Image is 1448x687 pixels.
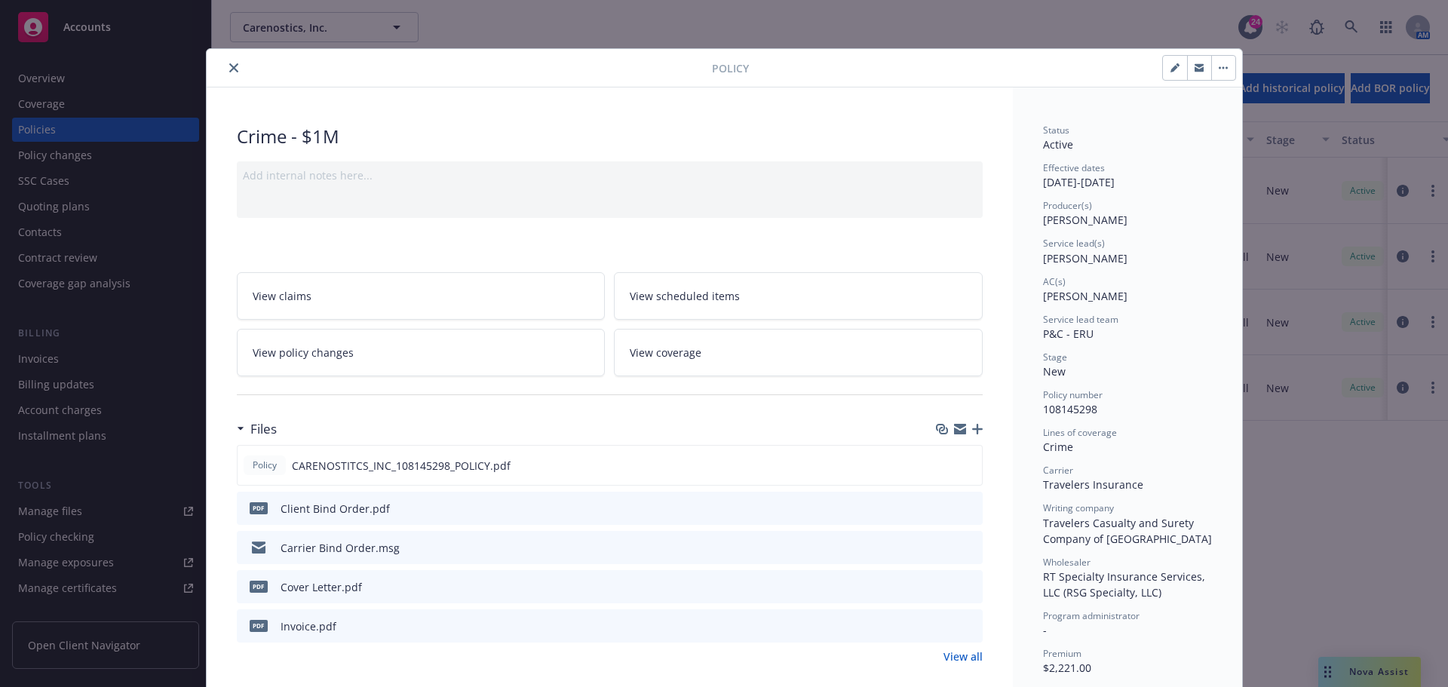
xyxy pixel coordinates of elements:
span: pdf [250,620,268,631]
span: CARENOSTITCS_INC_108145298_POLICY.pdf [292,458,511,474]
span: Travelers Insurance [1043,477,1143,492]
div: Client Bind Order.pdf [281,501,390,517]
span: Effective dates [1043,161,1105,174]
span: Producer(s) [1043,199,1092,212]
span: Travelers Casualty and Surety Company of [GEOGRAPHIC_DATA] [1043,516,1212,546]
span: pdf [250,581,268,592]
div: Carrier Bind Order.msg [281,540,400,556]
span: Writing company [1043,501,1114,514]
button: download file [939,540,951,556]
span: View scheduled items [630,288,740,304]
span: $2,221.00 [1043,661,1091,675]
button: close [225,59,243,77]
span: Policy [712,60,749,76]
div: Crime [1043,439,1212,455]
a: View scheduled items [614,272,983,320]
span: [PERSON_NAME] [1043,289,1127,303]
span: Lines of coverage [1043,426,1117,439]
button: preview file [963,501,977,517]
span: - [1043,623,1047,637]
span: Stage [1043,351,1067,363]
span: [PERSON_NAME] [1043,251,1127,265]
span: View coverage [630,345,701,360]
span: New [1043,364,1066,379]
div: Invoice.pdf [281,618,336,634]
span: Policy [250,459,280,472]
button: preview file [963,618,977,634]
span: Program administrator [1043,609,1140,622]
div: [DATE] - [DATE] [1043,161,1212,190]
button: preview file [962,458,976,474]
div: Add internal notes here... [243,167,977,183]
a: View coverage [614,329,983,376]
span: Policy number [1043,388,1103,401]
span: 108145298 [1043,402,1097,416]
span: Wholesaler [1043,556,1091,569]
button: preview file [963,540,977,556]
a: View claims [237,272,606,320]
button: download file [938,458,950,474]
span: RT Specialty Insurance Services, LLC (RSG Specialty, LLC) [1043,569,1208,600]
button: preview file [963,579,977,595]
span: Service lead(s) [1043,237,1105,250]
span: Status [1043,124,1069,136]
div: Files [237,419,277,439]
span: AC(s) [1043,275,1066,288]
span: pdf [250,502,268,514]
span: Active [1043,137,1073,152]
span: Premium [1043,647,1081,660]
span: View policy changes [253,345,354,360]
div: Cover Letter.pdf [281,579,362,595]
button: download file [939,618,951,634]
span: Service lead team [1043,313,1118,326]
div: Crime - $1M [237,124,983,149]
h3: Files [250,419,277,439]
a: View policy changes [237,329,606,376]
a: View all [943,649,983,664]
button: download file [939,501,951,517]
span: P&C - ERU [1043,327,1094,341]
span: View claims [253,288,311,304]
button: download file [939,579,951,595]
span: Carrier [1043,464,1073,477]
span: [PERSON_NAME] [1043,213,1127,227]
